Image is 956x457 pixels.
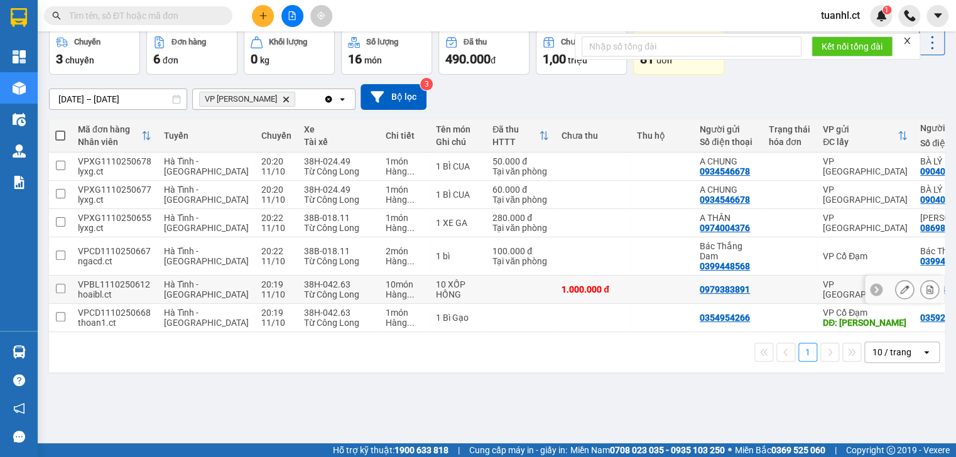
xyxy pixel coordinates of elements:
strong: 1900 633 818 [394,445,448,455]
div: hoaibl.ct [78,289,151,299]
div: VPXG1110250655 [78,213,151,223]
img: warehouse-icon [13,113,26,126]
div: VPXG1110250677 [78,185,151,195]
span: đơn [163,55,178,65]
span: Kết nối tổng đài [822,40,883,53]
span: đơn [656,55,672,65]
button: Bộ lọc [361,84,426,110]
div: Chưa thu [562,131,624,141]
img: logo-vxr [11,8,27,27]
span: Miền Nam [570,443,725,457]
div: VPCD1110250667 [78,246,151,256]
th: Toggle SortBy [486,119,555,153]
span: copyright [886,446,895,454]
div: 10 XỐP HỒNG [436,279,480,299]
span: ... [407,289,415,299]
div: 11/10 [261,223,291,233]
span: Hà Tĩnh - [GEOGRAPHIC_DATA] [164,246,249,266]
div: 1 XE GA [436,218,480,228]
div: Hàng thông thường [386,256,423,266]
span: file-add [288,11,296,20]
div: 0934546678 [700,195,750,205]
span: ... [407,318,415,328]
span: VP Hoàng Liệt, close by backspace [199,92,295,107]
div: lyxg.ct [78,223,151,233]
button: Chuyến3chuyến [49,30,140,75]
img: icon-new-feature [876,10,887,21]
span: Hà Tĩnh - [GEOGRAPHIC_DATA] [164,156,249,176]
div: ĐC lấy [823,137,898,147]
span: Miền Bắc [735,443,825,457]
span: món [364,55,382,65]
div: Chuyến [261,131,291,141]
div: 20:20 [261,156,291,166]
span: search [52,11,61,20]
div: DĐ: TÙNG LỘC [823,318,908,328]
div: 38B-018.11 [304,213,373,223]
div: 100.000 đ [492,246,549,256]
img: warehouse-icon [13,144,26,158]
img: dashboard-icon [13,50,26,63]
div: Hàng thông thường [386,289,423,299]
div: Tên món [436,124,480,134]
strong: 0708 023 035 - 0935 103 250 [610,445,725,455]
strong: 0369 525 060 [771,445,825,455]
input: Nhập số tổng đài [582,36,801,56]
input: Select a date range. [50,89,187,109]
div: Từ Công Long [304,166,373,176]
input: Selected VP Hoàng Liệt. [298,93,299,105]
div: 50.000 đ [492,156,549,166]
button: Khối lượng0kg [244,30,335,75]
div: 60.000 đ [492,185,549,195]
div: 11/10 [261,256,291,266]
div: Hàng thông thường [386,166,423,176]
img: warehouse-icon [13,345,26,358]
div: 1 BÌ CUA [436,190,480,200]
div: Bác Thắng Dam [700,241,756,261]
div: 0979383891 [700,284,750,294]
span: 3 [56,51,63,67]
div: 1.000.000 đ [562,284,624,294]
span: Hà Tĩnh - [GEOGRAPHIC_DATA] [164,213,249,233]
span: 16 [348,51,362,67]
button: Số lượng16món [341,30,432,75]
div: 1 Bì Gạo [436,313,480,323]
span: chuyến [65,55,94,65]
div: Nhân viên [78,137,141,147]
sup: 3 [420,78,433,90]
div: Tại văn phòng [492,195,549,205]
button: plus [252,5,274,27]
div: 0974004376 [700,223,750,233]
sup: 1 [883,6,891,14]
span: question-circle [13,374,25,386]
input: Tìm tên, số ĐT hoặc mã đơn [69,9,217,23]
span: 6 [153,51,160,67]
div: A CHUNG [700,185,756,195]
div: Thu hộ [637,131,687,141]
span: | [458,443,460,457]
div: Sửa đơn hàng [895,280,914,299]
div: Từ Công Long [304,256,373,266]
div: Mã đơn hàng [78,124,141,134]
div: 280.000 đ [492,213,549,223]
svg: Clear all [323,94,334,104]
span: ⚪️ [728,448,732,453]
div: 11/10 [261,289,291,299]
button: 1 [798,343,817,362]
img: solution-icon [13,176,26,189]
div: 20:19 [261,308,291,318]
div: VP Cổ Đạm [823,251,908,261]
div: Tại văn phòng [492,166,549,176]
div: Tại văn phòng [492,223,549,233]
div: 38H-024.49 [304,185,373,195]
button: Kết nối tổng đài [812,36,893,56]
div: A THÂN [700,213,756,223]
div: VP [GEOGRAPHIC_DATA] [823,213,908,233]
div: VPBL1110250612 [78,279,151,289]
div: VP gửi [823,124,898,134]
span: ... [407,166,415,176]
span: 0 [251,51,258,67]
svg: open [921,347,932,357]
div: Đã thu [464,38,487,46]
div: Chuyến [74,38,100,46]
